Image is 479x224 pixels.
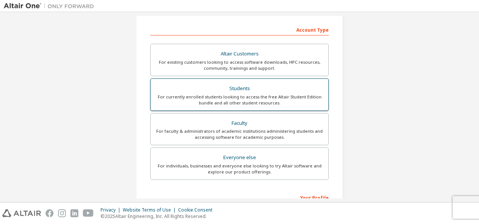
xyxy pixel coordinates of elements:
[155,59,324,71] div: For existing customers looking to access software downloads, HPC resources, community, trainings ...
[70,209,78,217] img: linkedin.svg
[155,163,324,175] div: For individuals, businesses and everyone else looking to try Altair software and explore our prod...
[46,209,53,217] img: facebook.svg
[101,213,217,219] p: © 2025 Altair Engineering, Inc. All Rights Reserved.
[155,118,324,129] div: Faculty
[58,209,66,217] img: instagram.svg
[2,209,41,217] img: altair_logo.svg
[83,209,94,217] img: youtube.svg
[155,49,324,59] div: Altair Customers
[155,94,324,106] div: For currently enrolled students looking to access the free Altair Student Edition bundle and all ...
[155,128,324,140] div: For faculty & administrators of academic institutions administering students and accessing softwa...
[155,152,324,163] div: Everyone else
[155,83,324,94] div: Students
[178,207,217,213] div: Cookie Consent
[4,2,98,10] img: Altair One
[150,23,329,35] div: Account Type
[101,207,123,213] div: Privacy
[150,191,329,203] div: Your Profile
[123,207,178,213] div: Website Terms of Use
